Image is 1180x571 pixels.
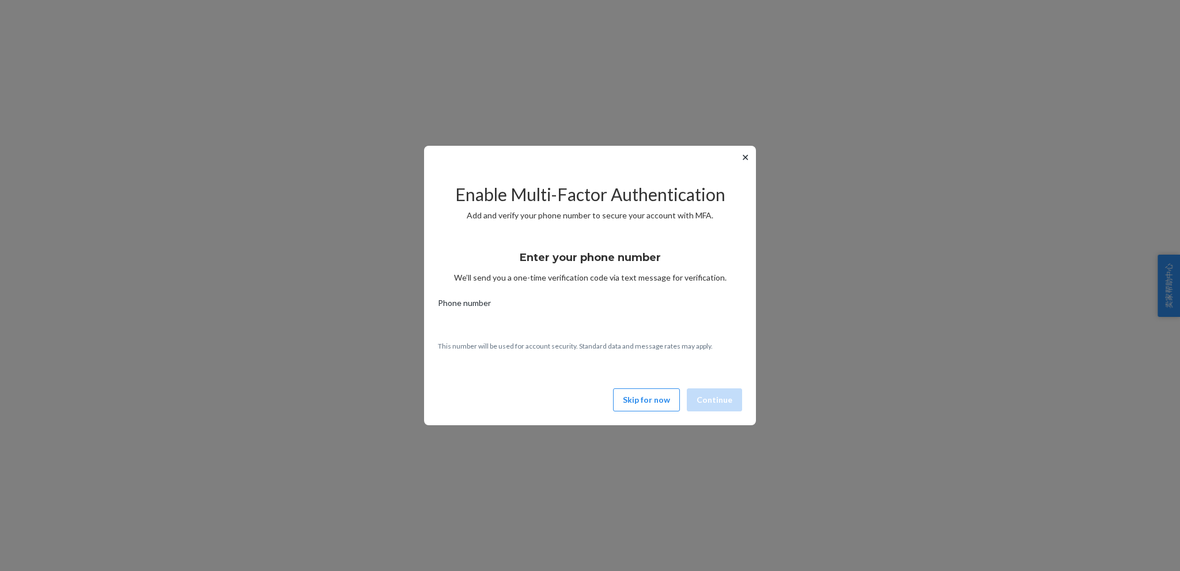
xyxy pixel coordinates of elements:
[520,250,661,265] h3: Enter your phone number
[438,297,491,313] span: Phone number
[687,388,742,411] button: Continue
[438,185,742,204] h2: Enable Multi-Factor Authentication
[438,210,742,221] p: Add and verify your phone number to secure your account with MFA.
[438,241,742,283] div: We’ll send you a one-time verification code via text message for verification.
[613,388,680,411] button: Skip for now
[739,150,751,164] button: ✕
[438,341,742,351] p: This number will be used for account security. Standard data and message rates may apply.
